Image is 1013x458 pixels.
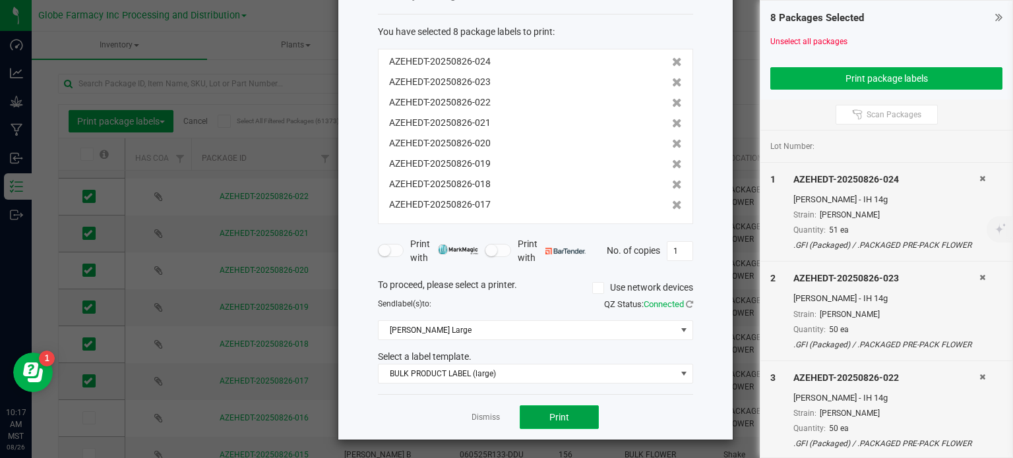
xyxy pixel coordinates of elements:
div: AZEHEDT-20250826-024 [793,173,979,186]
span: label(s) [396,299,422,308]
span: AZEHEDT-20250826-020 [389,136,491,150]
span: AZEHEDT-20250826-017 [389,198,491,212]
div: .GFI (Packaged) / .PACKAGED PRE-PACK FLOWER [793,438,979,449]
span: AZEHEDT-20250826-019 [389,157,491,171]
div: AZEHEDT-20250826-023 [793,272,979,285]
div: [PERSON_NAME] - IH 14g [793,292,979,305]
span: QZ Status: [604,299,693,309]
span: 1 [770,174,776,185]
div: Select a label template. [368,350,703,364]
span: Send to: [378,299,431,308]
span: AZEHEDT-20250826-022 [389,96,491,109]
span: Scan Packages [867,109,921,120]
span: [PERSON_NAME] [820,310,880,319]
span: You have selected 8 package labels to print [378,26,553,37]
div: AZEHEDT-20250826-022 [793,371,979,385]
div: .GFI (Packaged) / .PACKAGED PRE-PACK FLOWER [793,239,979,251]
span: [PERSON_NAME] [820,210,880,219]
span: Quantity: [793,225,826,235]
span: No. of copies [607,244,660,255]
div: [PERSON_NAME] - IH 14g [793,193,979,206]
a: Dismiss [472,412,500,423]
span: [PERSON_NAME] Large [379,321,676,339]
span: Print with [410,237,478,265]
span: AZEHEDT-20250826-023 [389,75,491,89]
div: .GFI (Packaged) / .PACKAGED PRE-PACK FLOWER [793,339,979,351]
span: 51 ea [829,225,849,235]
span: Lot Number: [770,140,814,152]
span: [PERSON_NAME] [820,409,880,418]
span: AZEHEDT-20250826-021 [389,116,491,130]
span: Quantity: [793,325,826,334]
div: To proceed, please select a printer. [368,278,703,298]
span: Strain: [793,210,816,219]
button: Print [520,405,599,429]
img: bartender.png [545,248,586,254]
span: 50 ea [829,325,849,334]
span: 2 [770,273,776,283]
span: Strain: [793,310,816,319]
div: : [378,25,693,39]
span: 3 [770,372,776,383]
span: Print with [518,237,586,265]
span: BULK PRODUCT LABEL (large) [379,364,676,383]
span: AZEHEDT-20250826-024 [389,55,491,69]
span: Quantity: [793,424,826,433]
iframe: Resource center unread badge [39,351,55,366]
span: Strain: [793,409,816,418]
label: Use network devices [592,281,693,295]
a: Unselect all packages [770,37,847,46]
iframe: Resource center [13,353,53,392]
span: AZEHEDT-20250826-018 [389,177,491,191]
span: 50 ea [829,424,849,433]
div: [PERSON_NAME] - IH 14g [793,391,979,405]
span: Connected [644,299,684,309]
button: Print package labels [770,67,1002,90]
img: mark_magic_cybra.png [438,244,478,254]
span: Print [549,412,569,422]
